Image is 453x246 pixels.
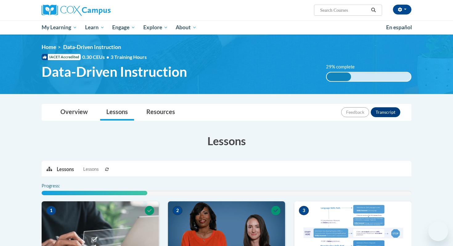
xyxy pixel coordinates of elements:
[85,24,104,31] span: Learn
[172,20,201,35] a: About
[42,5,111,16] img: Cox Campus
[341,107,369,117] button: Feedback
[42,54,81,60] span: IACET Accredited
[108,20,139,35] a: Engage
[320,6,369,14] input: Search Courses
[382,21,416,34] a: En español
[386,24,412,31] span: En español
[371,107,400,117] button: Transcript
[42,64,187,80] span: Data-Driven Instruction
[140,104,181,121] a: Resources
[369,6,378,14] button: Search
[83,166,99,173] span: Lessons
[173,206,182,215] span: 2
[54,104,94,121] a: Overview
[139,20,172,35] a: Explore
[82,54,111,60] span: 0.30 CEUs
[106,54,109,60] span: •
[111,54,147,60] span: 3 Training Hours
[32,20,421,35] div: Main menu
[393,5,411,14] button: Account Settings
[326,64,361,70] label: 29% complete
[42,24,77,31] span: My Learning
[299,206,309,215] span: 3
[38,20,81,35] a: My Learning
[428,221,448,241] iframe: Button to launch messaging window
[42,44,56,50] a: Home
[63,44,121,50] span: Data-Driven Instruction
[112,24,135,31] span: Engage
[57,166,74,173] p: Lessons
[42,182,77,189] label: Progress:
[42,5,159,16] a: Cox Campus
[143,24,168,31] span: Explore
[81,20,108,35] a: Learn
[42,133,411,149] h3: Lessons
[46,206,56,215] span: 1
[100,104,134,121] a: Lessons
[327,72,351,81] div: 29% complete
[176,24,197,31] span: About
